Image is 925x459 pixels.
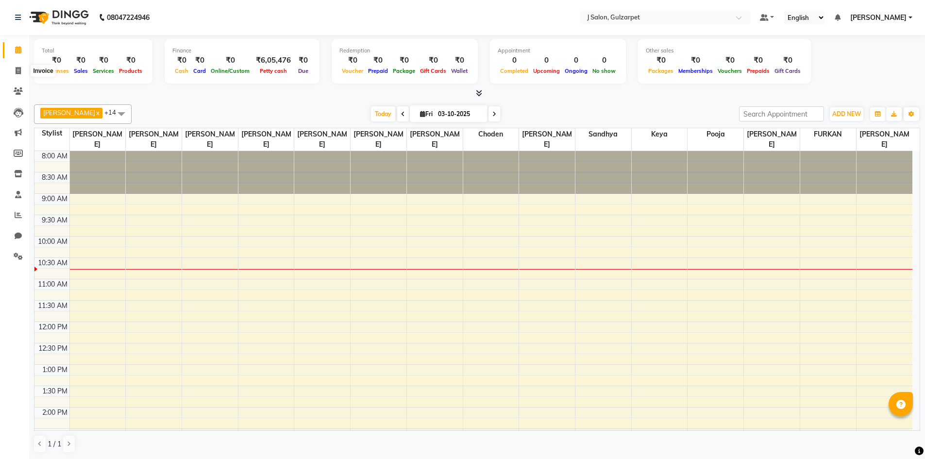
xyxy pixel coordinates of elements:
span: [PERSON_NAME] [850,13,907,23]
span: Sales [71,68,90,74]
span: ADD NEW [832,110,861,118]
div: Appointment [498,47,618,55]
div: ₹0 [42,55,71,66]
div: ₹0 [418,55,449,66]
span: Vouchers [715,68,744,74]
div: 1:30 PM [40,386,69,396]
div: Total [42,47,145,55]
span: [PERSON_NAME] [351,128,406,151]
a: x [95,109,100,117]
span: Today [371,106,395,121]
span: FURKAN [800,128,856,140]
div: 0 [590,55,618,66]
span: Products [117,68,145,74]
span: [PERSON_NAME] [182,128,238,151]
span: Petty cash [257,68,289,74]
div: 8:00 AM [40,151,69,161]
div: Other sales [646,47,803,55]
input: 2025-10-03 [435,107,484,121]
span: [PERSON_NAME] [519,128,575,151]
div: ₹0 [90,55,117,66]
div: Stylist [34,128,69,138]
div: 8:30 AM [40,172,69,183]
span: Completed [498,68,531,74]
div: ₹0 [366,55,390,66]
span: +14 [104,108,123,116]
span: Prepaid [366,68,390,74]
span: pooja [688,128,743,140]
span: Fri [418,110,435,118]
span: Services [90,68,117,74]
span: [PERSON_NAME] [294,128,350,151]
div: 1:00 PM [40,365,69,375]
img: logo [25,4,91,31]
div: ₹0 [449,55,470,66]
span: [PERSON_NAME] [43,109,95,117]
div: Redemption [339,47,470,55]
span: Online/Custom [208,68,252,74]
span: Memberships [676,68,715,74]
div: 9:00 AM [40,194,69,204]
div: ₹0 [117,55,145,66]
div: ₹0 [676,55,715,66]
span: [PERSON_NAME] [238,128,294,151]
div: ₹0 [191,55,208,66]
span: Keya [632,128,688,140]
input: Search Appointment [739,106,824,121]
span: Gift Cards [772,68,803,74]
div: ₹0 [772,55,803,66]
div: Finance [172,47,312,55]
div: 0 [531,55,562,66]
span: Due [296,68,311,74]
div: Invoice [31,65,55,77]
div: 0 [498,55,531,66]
span: Voucher [339,68,366,74]
span: Prepaids [744,68,772,74]
div: ₹0 [390,55,418,66]
iframe: chat widget [884,420,915,449]
span: 1 / 1 [48,439,61,449]
div: 9:30 AM [40,215,69,225]
div: 2:00 PM [40,408,69,418]
span: Upcoming [531,68,562,74]
span: No show [590,68,618,74]
b: 08047224946 [107,4,150,31]
div: ₹6,05,476 [252,55,295,66]
span: Card [191,68,208,74]
div: ₹0 [715,55,744,66]
button: ADD NEW [830,107,863,121]
span: Wallet [449,68,470,74]
div: 0 [562,55,590,66]
span: Gift Cards [418,68,449,74]
div: ₹0 [172,55,191,66]
span: [PERSON_NAME] [407,128,463,151]
div: ₹0 [646,55,676,66]
div: 11:30 AM [36,301,69,311]
span: [PERSON_NAME] [126,128,182,151]
span: Package [390,68,418,74]
span: Packages [646,68,676,74]
div: 12:00 PM [36,322,69,332]
div: ₹0 [339,55,366,66]
div: 10:00 AM [36,237,69,247]
div: ₹0 [295,55,312,66]
span: Cash [172,68,191,74]
div: 11:00 AM [36,279,69,289]
span: Choden [463,128,519,140]
div: ₹0 [208,55,252,66]
div: 10:30 AM [36,258,69,268]
div: ₹0 [71,55,90,66]
span: Ongoing [562,68,590,74]
span: Sandhya [575,128,631,140]
div: ₹0 [744,55,772,66]
span: [PERSON_NAME] [70,128,126,151]
div: 12:30 PM [36,343,69,354]
span: [PERSON_NAME] [744,128,800,151]
span: [PERSON_NAME] [857,128,912,151]
div: 2:30 PM [40,429,69,439]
